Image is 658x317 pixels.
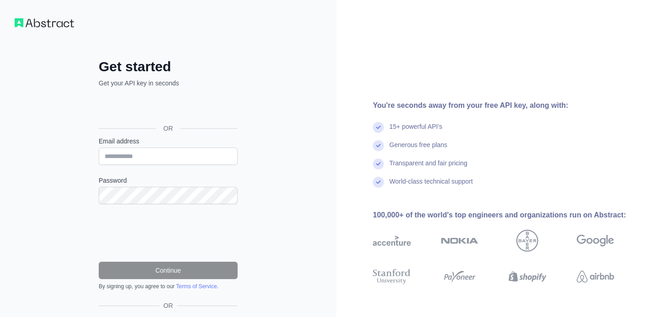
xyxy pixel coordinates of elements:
div: 100,000+ of the world's top engineers and organizations run on Abstract: [373,210,643,221]
div: Generous free plans [389,140,447,158]
img: google [577,230,615,252]
img: check mark [373,122,384,133]
div: You're seconds away from your free API key, along with: [373,100,643,111]
img: Workflow [15,18,74,27]
img: stanford university [373,267,411,286]
img: accenture [373,230,411,252]
img: check mark [373,140,384,151]
div: Transparent and fair pricing [389,158,467,177]
p: Get your API key in seconds [99,79,238,88]
h2: Get started [99,58,238,75]
img: bayer [516,230,538,252]
button: Continue [99,262,238,279]
div: 15+ powerful API's [389,122,442,140]
img: payoneer [441,267,479,286]
img: nokia [441,230,479,252]
div: By signing up, you agree to our . [99,283,238,290]
img: airbnb [577,267,615,286]
span: OR [156,124,180,133]
a: Terms of Service [176,283,217,290]
label: Password [99,176,238,185]
img: check mark [373,158,384,169]
img: shopify [509,267,547,286]
label: Email address [99,137,238,146]
img: check mark [373,177,384,188]
iframe: reCAPTCHA [99,215,238,251]
div: World-class technical support [389,177,473,195]
iframe: Sign in with Google Button [94,98,240,118]
span: OR [160,301,177,310]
